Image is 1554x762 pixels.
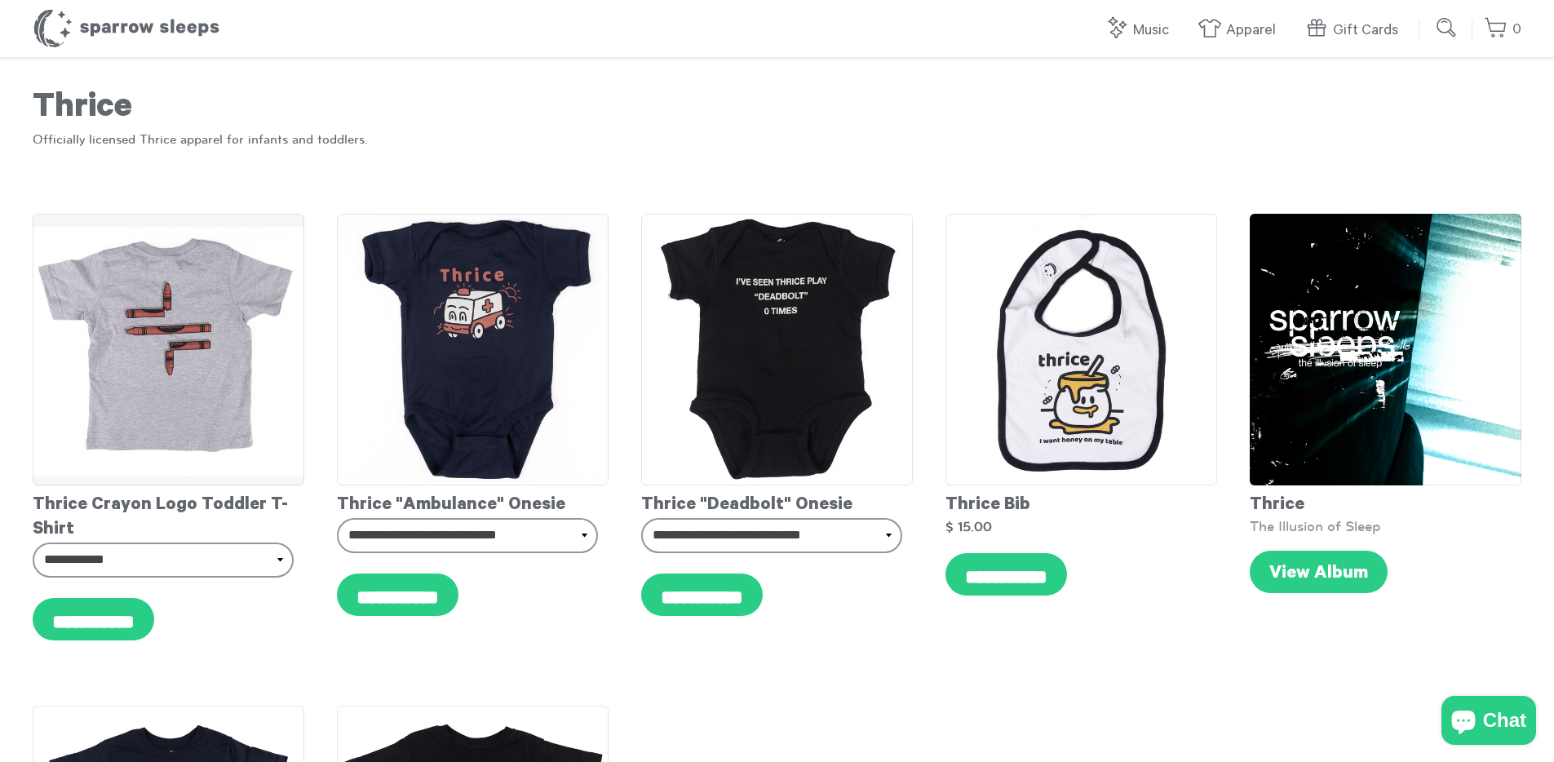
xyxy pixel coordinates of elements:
div: The Illusion of Sleep [1250,518,1521,534]
p: Officially licensed Thrice apparel for infants and toddlers. [33,131,1521,148]
img: Thrice-Bib_grande.png [945,214,1217,485]
a: Gift Cards [1304,13,1406,48]
h1: Thrice [33,90,1521,131]
div: Thrice Crayon Logo Toddler T-Shirt [33,485,304,543]
img: Thrice-AmbulanceOnesie_grande.png [337,214,609,485]
a: Apparel [1198,13,1284,48]
img: Thrice-ToddlerTeeBack_grande.png [33,214,304,485]
div: Thrice Bib [945,485,1217,518]
div: Thrice "Deadbolt" Onesie [641,485,913,518]
h1: Sparrow Sleeps [33,8,220,49]
a: Music [1105,13,1177,48]
img: SS-TheIllusionOfSleep-Cover-1600x1600_grande.png [1250,214,1521,485]
a: View Album [1250,551,1388,593]
div: Thrice [1250,485,1521,518]
div: Thrice "Ambulance" Onesie [337,485,609,518]
inbox-online-store-chat: Shopify online store chat [1437,696,1541,749]
img: Thrice-DeadboltOnesie_grande.png [641,214,913,485]
input: Submit [1431,11,1463,44]
strong: $ 15.00 [945,520,992,534]
a: 0 [1484,12,1521,47]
